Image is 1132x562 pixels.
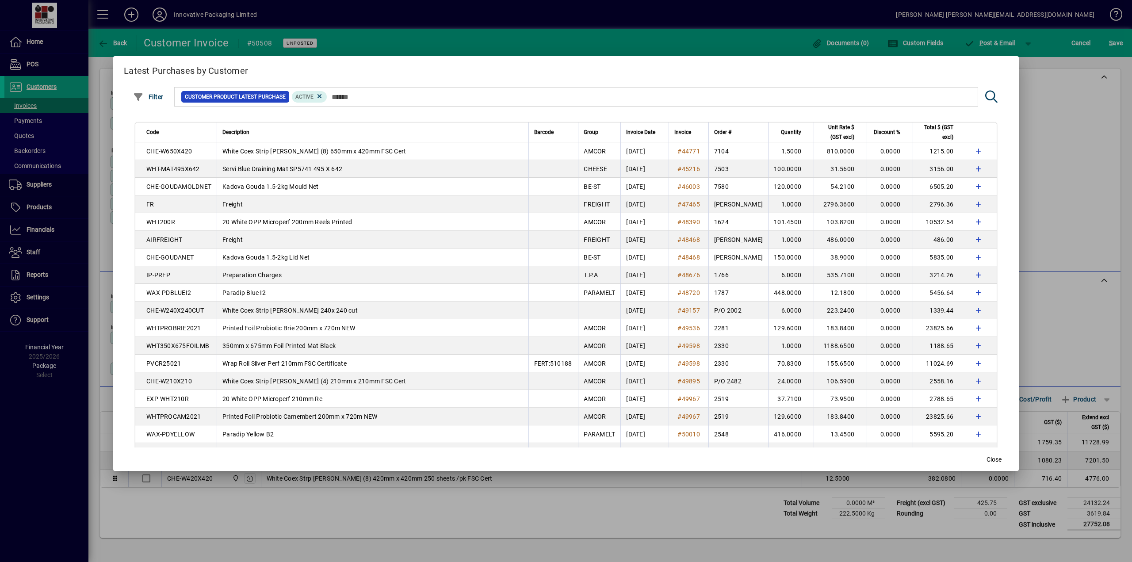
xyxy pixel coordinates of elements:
[682,360,700,367] span: 49598
[867,372,913,390] td: 0.0000
[913,142,966,160] td: 1215.00
[674,412,703,421] a: #49967
[913,249,966,266] td: 5835.00
[708,319,768,337] td: 2281
[913,195,966,213] td: 2796.36
[714,127,731,137] span: Order #
[918,122,953,142] span: Total $ (GST excl)
[980,451,1008,467] button: Close
[146,254,194,261] span: CHE-GOUDANET
[620,284,669,302] td: [DATE]
[768,372,814,390] td: 24.0000
[146,218,175,226] span: WHT200R
[584,127,598,137] span: Group
[867,355,913,372] td: 0.0000
[708,195,768,213] td: [PERSON_NAME]
[708,231,768,249] td: [PERSON_NAME]
[146,378,192,385] span: CHE-W210X210
[620,372,669,390] td: [DATE]
[620,355,669,372] td: [DATE]
[814,266,867,284] td: 535.7100
[674,127,691,137] span: Invoice
[708,178,768,195] td: 7580
[674,217,703,227] a: #48390
[677,254,681,261] span: #
[677,165,681,172] span: #
[867,284,913,302] td: 0.0000
[819,122,862,142] div: Unit Rate $ (GST excl)
[708,142,768,160] td: 7104
[708,443,768,461] td: 2602
[674,306,703,315] a: #49157
[674,394,703,404] a: #49967
[674,164,703,174] a: #45216
[222,413,377,420] span: Printed Foil Probiotic Camembert 200mm x 720m NEW
[682,307,700,314] span: 49157
[534,127,573,137] div: Barcode
[146,127,159,137] span: Code
[918,122,961,142] div: Total $ (GST excl)
[814,142,867,160] td: 810.0000
[814,284,867,302] td: 12.1800
[768,408,814,425] td: 129.6000
[768,302,814,319] td: 6.0000
[222,360,347,367] span: Wrap Roll Silver Perf 210mm FSC Certificate
[584,413,606,420] span: AMCOR
[620,337,669,355] td: [DATE]
[677,342,681,349] span: #
[768,390,814,408] td: 37.7100
[708,425,768,443] td: 2548
[814,425,867,443] td: 13.4500
[146,148,192,155] span: CHE-W650X420
[814,160,867,178] td: 31.5600
[626,127,663,137] div: Invoice Date
[292,91,327,103] mat-chip: Product Activation Status: Active
[674,127,703,137] div: Invoice
[913,337,966,355] td: 1188.65
[814,355,867,372] td: 155.6500
[133,93,164,100] span: Filter
[867,142,913,160] td: 0.0000
[620,213,669,231] td: [DATE]
[674,270,703,280] a: #48676
[677,289,681,296] span: #
[677,201,681,208] span: #
[674,376,703,386] a: #49895
[146,395,189,402] span: EXP-WHT210R
[682,183,700,190] span: 46003
[584,395,606,402] span: AMCOR
[674,252,703,262] a: #48468
[913,178,966,195] td: 6505.20
[708,160,768,178] td: 7503
[677,183,681,190] span: #
[768,284,814,302] td: 448.0000
[674,359,703,368] a: #49598
[867,319,913,337] td: 0.0000
[146,342,209,349] span: WHT350X675FOILMB
[677,360,681,367] span: #
[584,127,615,137] div: Group
[768,178,814,195] td: 120.0000
[146,271,170,279] span: IP-PREP
[146,360,181,367] span: PVCR25021
[620,443,669,461] td: [DATE]
[768,355,814,372] td: 70.8300
[146,183,211,190] span: CHE-GOUDAMOLDNET
[867,249,913,266] td: 0.0000
[222,254,310,261] span: Kadova Gouda 1.5-2kg Lid Net
[534,127,554,137] span: Barcode
[146,413,201,420] span: WHTPROCAM2021
[819,122,854,142] span: Unit Rate $ (GST excl)
[584,271,598,279] span: T.P.A
[146,289,191,296] span: WAX-PDBLUEI2
[708,284,768,302] td: 1787
[913,213,966,231] td: 10532.54
[674,341,703,351] a: #49598
[534,360,572,367] span: FERT:510188
[768,266,814,284] td: 6.0000
[131,89,166,105] button: Filter
[674,199,703,209] a: #47465
[708,408,768,425] td: 2519
[913,302,966,319] td: 1339.44
[677,325,681,332] span: #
